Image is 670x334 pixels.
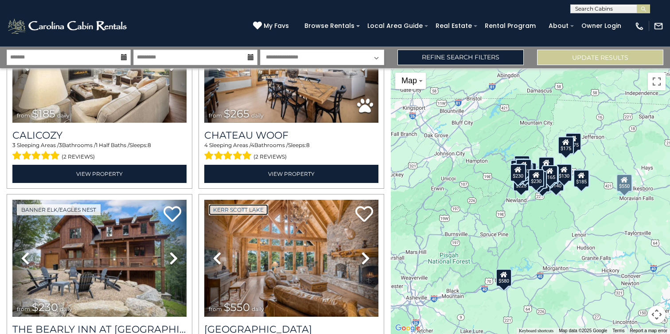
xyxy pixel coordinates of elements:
div: $230 [528,169,544,187]
a: About [544,19,573,33]
img: mail-regular-white.png [654,21,663,31]
a: Browse Rentals [300,19,359,33]
span: 1 Half Baths / [96,142,129,148]
a: Report a map error [630,328,667,333]
span: $185 [32,107,55,120]
div: $225 [513,174,529,191]
button: Change map style [395,73,426,89]
div: $230 [510,164,526,182]
span: $265 [224,107,249,120]
a: My Favs [253,21,291,31]
a: View Property [204,165,378,183]
div: $580 [496,269,512,287]
a: Open this area in Google Maps (opens a new window) [393,322,422,334]
span: (2 reviews) [253,151,287,163]
img: phone-regular-white.png [635,21,644,31]
div: $175 [558,136,574,154]
a: Calicozy [12,129,187,141]
span: 3 [59,142,62,148]
span: from [209,112,222,119]
span: My Favs [264,21,289,31]
span: 8 [306,142,310,148]
a: Terms (opens in new tab) [612,328,624,333]
span: daily [252,306,264,312]
img: White-1-2.png [7,17,129,35]
a: Kerr Scott Lake [209,204,268,215]
div: $185 [573,170,589,187]
span: 4 [251,142,254,148]
span: 3 [12,142,16,148]
a: Chateau Woof [204,129,378,141]
a: Banner Elk/Eagles Nest [17,204,101,215]
button: Keyboard shortcuts [519,328,553,334]
a: Add to favorites [164,205,181,224]
span: $550 [224,301,250,314]
button: Update Results [537,50,663,65]
a: Real Estate [431,19,476,33]
a: Add to favorites [355,205,373,224]
div: $175 [565,133,581,151]
div: $425 [514,159,530,176]
div: Sleeping Areas / Bathrooms / Sleeps: [12,141,187,163]
span: $230 [32,301,58,314]
div: $349 [538,157,554,175]
span: from [17,306,30,312]
span: 8 [148,142,151,148]
a: Rental Program [480,19,540,33]
div: $550 [616,174,632,192]
a: Owner Login [577,19,626,33]
img: thumbnail_167078144.jpeg [12,200,187,316]
span: from [17,112,30,119]
span: Map data ©2025 Google [559,328,607,333]
span: 4 [204,142,208,148]
img: Google [393,322,422,334]
button: Toggle fullscreen view [648,73,666,90]
a: Refine Search Filters [397,50,524,65]
span: from [209,306,222,312]
span: (2 reviews) [62,151,95,163]
div: Sleeping Areas / Bathrooms / Sleeps: [204,141,378,163]
div: $270 [516,159,532,177]
div: $165 [542,165,558,183]
div: $130 [556,164,572,182]
div: $125 [514,155,530,173]
span: daily [251,112,264,119]
img: thumbnail_163277924.jpeg [204,200,378,316]
a: Local Area Guide [363,19,427,33]
button: Map camera controls [648,306,666,323]
span: daily [60,306,72,312]
a: View Property [12,165,187,183]
span: Map [401,76,417,85]
span: daily [57,112,70,119]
